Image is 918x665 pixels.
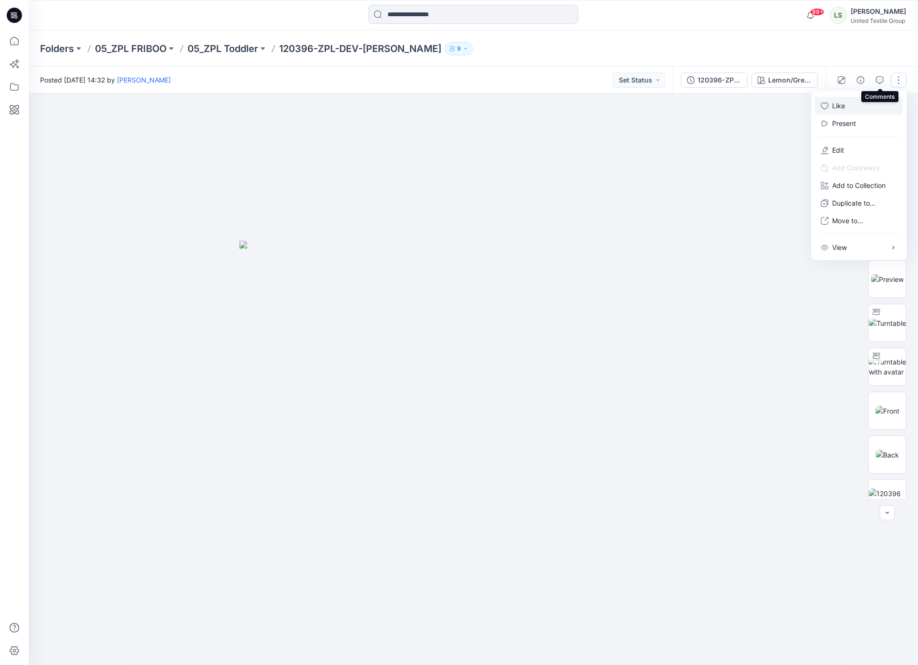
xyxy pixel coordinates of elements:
[445,42,473,55] button: 9
[833,145,845,155] a: Edit
[853,73,868,88] button: Details
[833,198,876,208] p: Duplicate to...
[876,450,899,460] img: Back
[40,75,171,85] span: Posted [DATE] 14:32 by
[768,75,812,85] div: Lemon/Green
[40,42,74,55] a: Folders
[869,357,906,377] img: Turntable with avatar
[869,318,906,328] img: Turntable
[457,43,461,54] p: 9
[698,75,741,85] div: 120396-ZPL-DEV-[PERSON_NAME]
[117,76,171,84] a: [PERSON_NAME]
[188,42,258,55] a: 05_ZPL Toddler
[833,180,886,190] p: Add to Collection
[833,242,847,252] p: View
[871,274,904,284] img: Preview
[833,118,856,128] a: Present
[95,42,167,55] a: 05_ZPL FRIBOO
[869,488,906,509] img: 120396 patterns
[810,8,824,16] span: 99+
[751,73,818,88] button: Lemon/Green
[876,406,899,416] img: Front
[681,73,748,88] button: 120396-ZPL-DEV-[PERSON_NAME]
[833,101,845,111] p: Like
[279,42,441,55] p: 120396-ZPL-DEV-[PERSON_NAME]
[830,7,847,24] div: LS
[833,216,864,226] p: Move to...
[851,17,906,24] div: United Textile Group
[851,6,906,17] div: [PERSON_NAME]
